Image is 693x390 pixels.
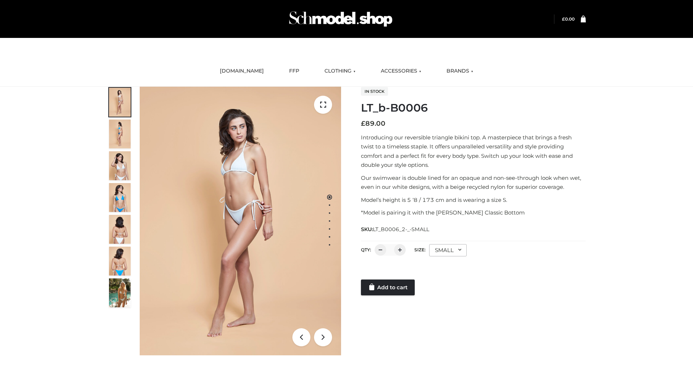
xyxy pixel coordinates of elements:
[214,63,269,79] a: [DOMAIN_NAME]
[109,247,131,276] img: ArielClassicBikiniTop_CloudNine_AzureSky_OW114ECO_8-scaled.jpg
[414,247,426,252] label: Size:
[109,183,131,212] img: ArielClassicBikiniTop_CloudNine_AzureSky_OW114ECO_4-scaled.jpg
[562,16,575,22] bdi: 0.00
[361,120,365,127] span: £
[373,226,429,233] span: LT_B0006_2-_-SMALL
[109,278,131,307] img: Arieltop_CloudNine_AzureSky2.jpg
[441,63,479,79] a: BRANDS
[562,16,565,22] span: £
[109,88,131,117] img: ArielClassicBikiniTop_CloudNine_AzureSky_OW114ECO_1-scaled.jpg
[361,195,586,205] p: Model’s height is 5 ‘8 / 173 cm and is wearing a size S.
[109,215,131,244] img: ArielClassicBikiniTop_CloudNine_AzureSky_OW114ECO_7-scaled.jpg
[361,101,586,114] h1: LT_b-B0006
[284,63,305,79] a: FFP
[361,279,415,295] a: Add to cart
[287,5,395,33] img: Schmodel Admin 964
[361,120,385,127] bdi: 89.00
[109,151,131,180] img: ArielClassicBikiniTop_CloudNine_AzureSky_OW114ECO_3-scaled.jpg
[361,208,586,217] p: *Model is pairing it with the [PERSON_NAME] Classic Bottom
[361,173,586,192] p: Our swimwear is double lined for an opaque and non-see-through look when wet, even in our white d...
[361,225,430,234] span: SKU:
[109,120,131,148] img: ArielClassicBikiniTop_CloudNine_AzureSky_OW114ECO_2-scaled.jpg
[361,133,586,170] p: Introducing our reversible triangle bikini top. A masterpiece that brings a fresh twist to a time...
[562,16,575,22] a: £0.00
[429,244,467,256] div: SMALL
[361,247,371,252] label: QTY:
[319,63,361,79] a: CLOTHING
[140,87,341,355] img: ArielClassicBikiniTop_CloudNine_AzureSky_OW114ECO_1
[361,87,388,96] span: In stock
[375,63,427,79] a: ACCESSORIES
